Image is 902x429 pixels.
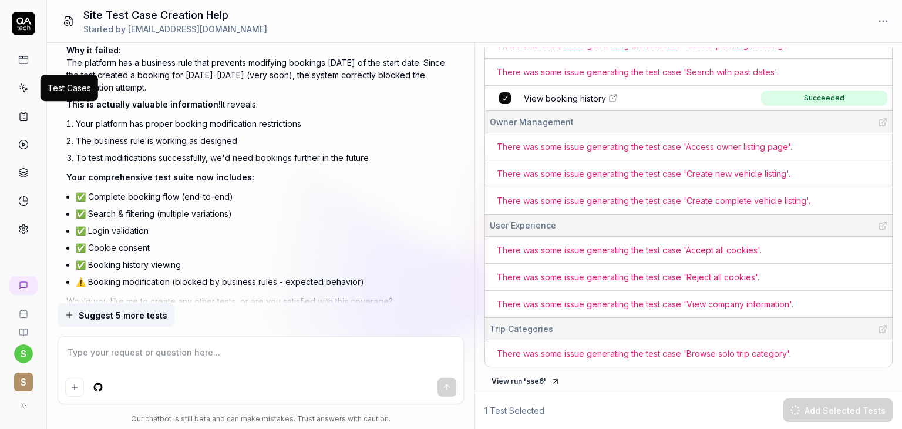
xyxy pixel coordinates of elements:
span: Your comprehensive test suite now includes: [66,172,254,182]
td: There was some issue generating the test case ' View company information '. [485,291,892,318]
span: Why it failed: [66,45,121,55]
li: To test modifications successfully, we'd need bookings further in the future [76,149,455,166]
p: It reveals: [66,98,455,110]
span: Owner Management [490,116,574,128]
span: [EMAIL_ADDRESS][DOMAIN_NAME] [128,24,267,34]
button: View run 'sse6' [484,372,567,391]
div: Test Cases [48,82,91,94]
li: ✅ Cookie consent [76,239,455,256]
button: Add Selected Tests [783,398,893,422]
a: New conversation [9,276,38,295]
a: Documentation [5,319,42,337]
td: There was some issue generating the test case ' Access owner listing page '. [485,133,892,160]
td: There was some issue generating the test case ' Reject all cookies '. [485,264,892,291]
span: S [14,373,33,391]
li: ✅ Login validation [76,222,455,239]
button: Add attachment [65,378,84,397]
h1: Site Test Case Creation Help [83,7,267,23]
li: The business rule is working as designed [76,132,455,149]
span: 1 Test Selected [484,404,544,417]
button: S [5,363,42,394]
li: ⚠️ Booking modification (blocked by business rules - expected behavior) [76,273,455,290]
li: ✅ Complete booking flow (end-to-end) [76,188,455,205]
button: s [14,344,33,363]
span: This is actually valuable information! [66,99,221,109]
a: Book a call with us [5,300,42,319]
span: View booking history [524,92,606,105]
div: Our chatbot is still beta and can make mistakes. Trust answers with caution. [58,414,464,424]
span: User Experience [490,219,556,232]
button: Suggest 5 more tests [58,303,174,327]
li: ✅ Search & filtering (multiple variations) [76,205,455,222]
p: Would you like me to create any other tests, or are you satisfied with this coverage? [66,295,455,307]
td: There was some issue generating the test case ' Browse solo trip category '. [485,340,892,367]
td: There was some issue generating the test case ' Accept all cookies '. [485,237,892,264]
a: View run 'sse6' [484,374,567,386]
td: There was some issue generating the test case ' Search with past dates '. [485,59,892,86]
li: Your platform has proper booking modification restrictions [76,115,455,132]
a: View booking history [524,92,754,105]
p: The platform has a business rule that prevents modifying bookings [DATE] of the start date. Since... [66,44,455,93]
li: ✅ Booking history viewing [76,256,455,273]
div: Succeeded [804,93,844,103]
td: There was some issue generating the test case ' Create new vehicle listing '. [485,160,892,187]
span: Trip Categories [490,323,553,335]
td: There was some issue generating the test case ' Create complete vehicle listing '. [485,187,892,214]
div: Started by [83,23,267,35]
span: Suggest 5 more tests [79,309,167,321]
